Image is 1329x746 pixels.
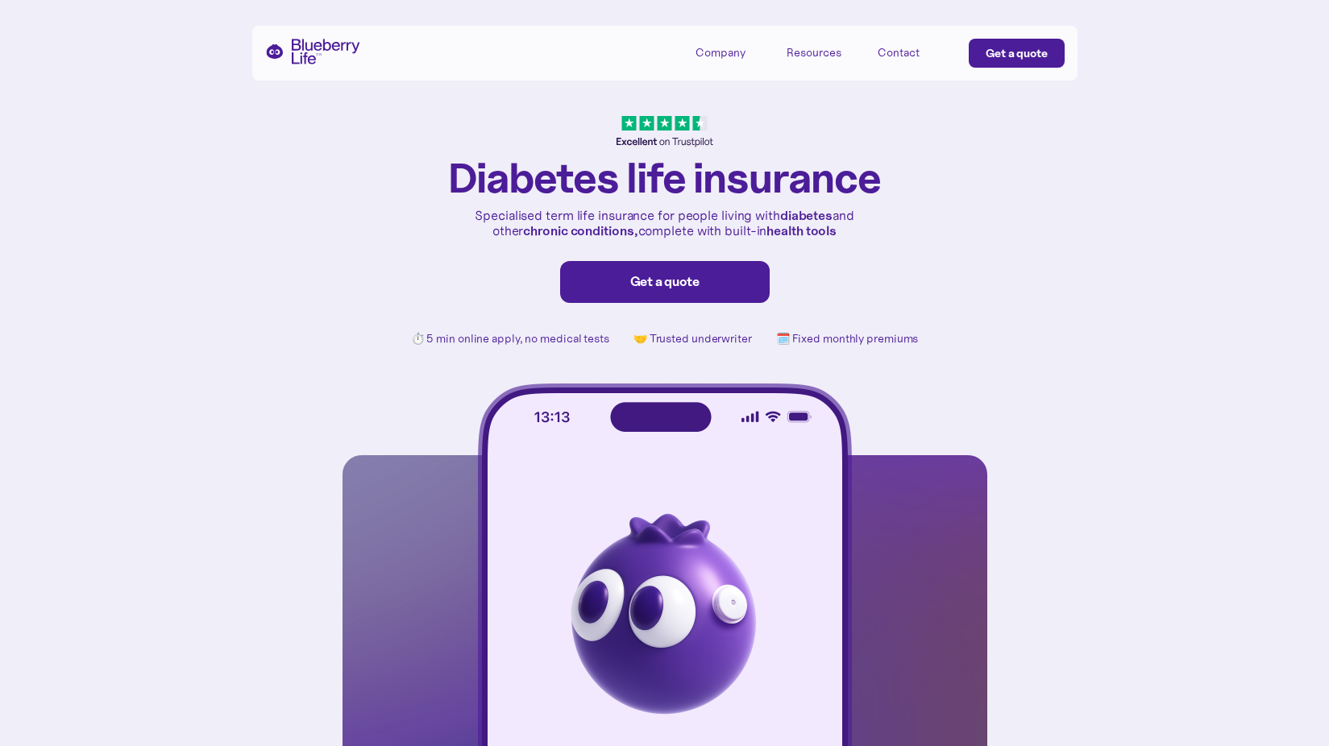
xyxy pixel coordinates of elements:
[969,39,1065,68] a: Get a quote
[787,39,859,65] div: Resources
[878,46,920,60] div: Contact
[265,39,360,64] a: home
[633,332,752,346] p: 🤝 Trusted underwriter
[523,222,638,238] strong: chronic conditions,
[577,274,753,290] div: Get a quote
[776,332,919,346] p: 🗓️ Fixed monthly premiums
[878,39,950,65] a: Contact
[411,332,609,346] p: ⏱️ 5 min online apply, no medical tests
[696,39,768,65] div: Company
[448,155,881,200] h1: Diabetes life insurance
[787,46,841,60] div: Resources
[696,46,745,60] div: Company
[560,261,770,303] a: Get a quote
[780,207,833,223] strong: diabetes
[471,208,858,238] p: Specialised term life insurance for people living with and other complete with built-in
[986,45,1048,61] div: Get a quote
[766,222,837,238] strong: health tools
